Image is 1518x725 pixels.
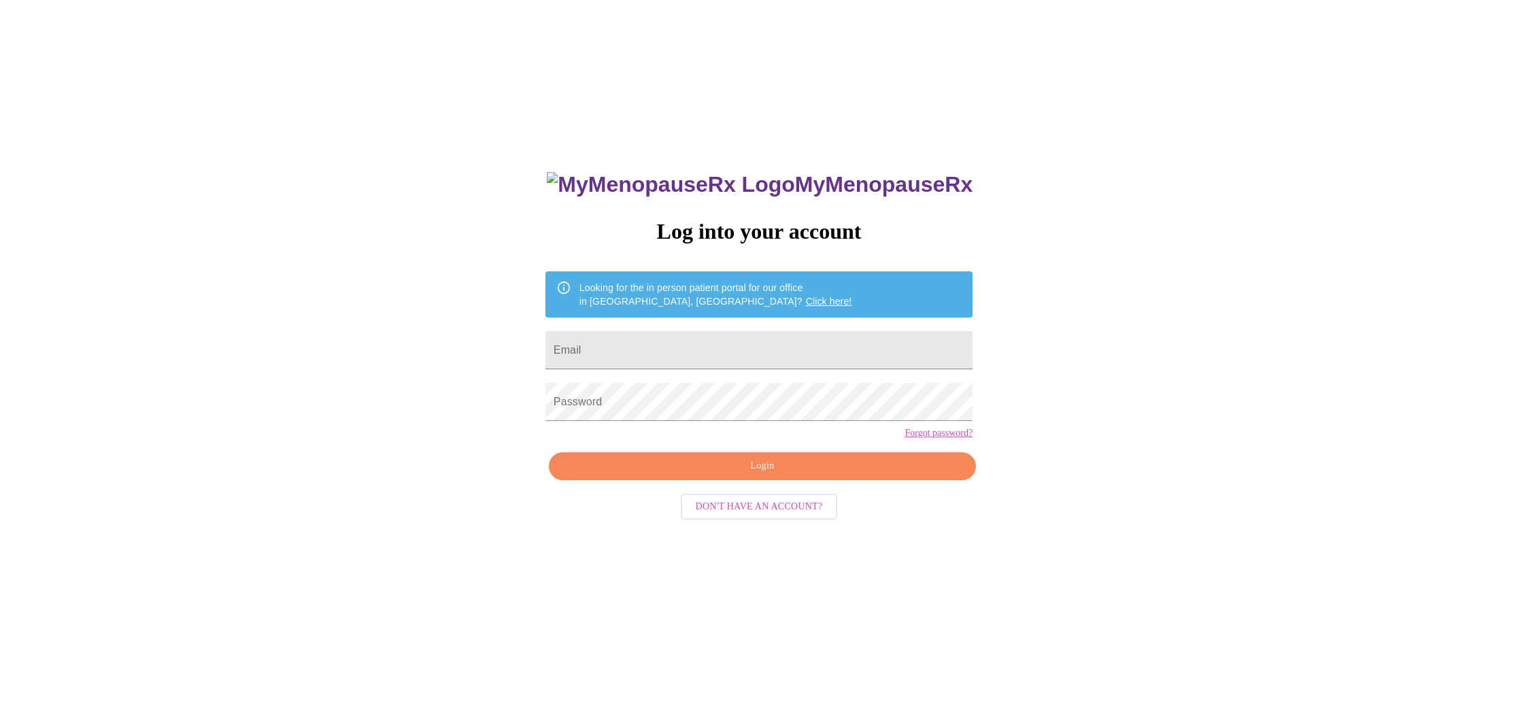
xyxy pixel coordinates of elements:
[681,494,838,520] button: Don't have an account?
[579,275,852,314] div: Looking for the in person patient portal for our office in [GEOGRAPHIC_DATA], [GEOGRAPHIC_DATA]?
[547,172,973,197] h3: MyMenopauseRx
[549,452,976,480] button: Login
[547,172,794,197] img: MyMenopauseRx Logo
[905,428,973,439] a: Forgot password?
[806,296,852,307] a: Click here!
[677,500,841,511] a: Don't have an account?
[696,499,823,516] span: Don't have an account?
[545,219,973,244] h3: Log into your account
[564,458,960,475] span: Login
